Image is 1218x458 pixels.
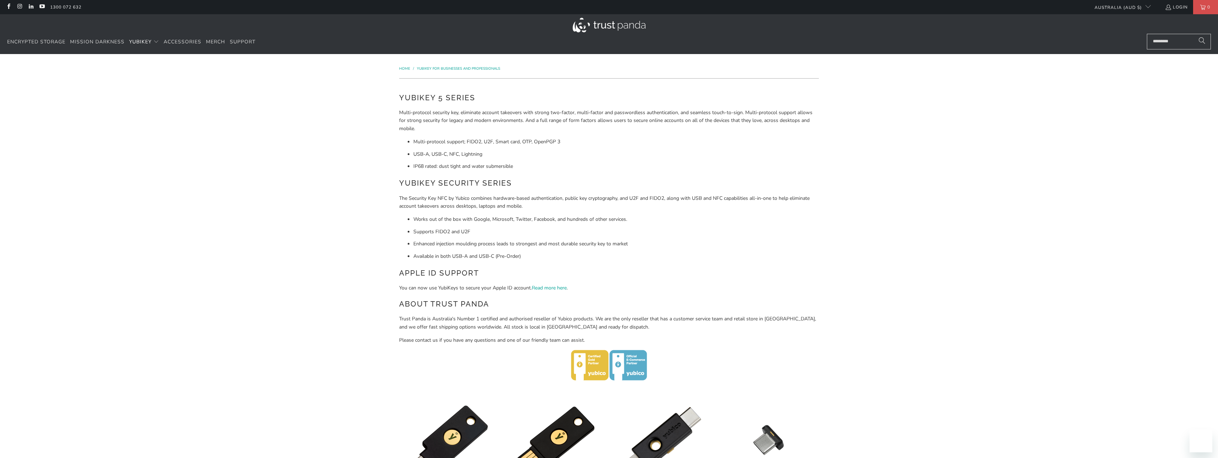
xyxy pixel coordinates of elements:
a: Login [1165,3,1188,11]
span: Home [399,66,410,71]
span: Accessories [164,38,201,45]
li: Multi-protocol support; FIDO2, U2F, Smart card, OTP, OpenPGP 3 [413,138,819,146]
a: Trust Panda Australia on Facebook [5,4,11,10]
input: Search... [1147,34,1211,49]
p: Multi-protocol security key, eliminate account takeovers with strong two-factor, multi-factor and... [399,109,819,133]
h2: Apple ID Support [399,267,819,279]
li: Supports FIDO2 and U2F [413,228,819,236]
summary: YubiKey [129,34,159,50]
a: YubiKey for Businesses and Professionals [417,66,500,71]
h2: YubiKey 5 Series [399,92,819,103]
iframe: Button to launch messaging window [1190,430,1212,452]
li: USB-A, USB-C, NFC, Lightning [413,150,819,158]
p: You can now use YubiKeys to secure your Apple ID account. . [399,284,819,292]
p: Please contact us if you have any questions and one of our friendly team can assist. [399,336,819,344]
li: Works out of the box with Google, Microsoft, Twitter, Facebook, and hundreds of other services. [413,215,819,223]
button: Search [1193,34,1211,49]
li: Available in both USB-A and USB-C (Pre-Order) [413,252,819,260]
a: Trust Panda Australia on YouTube [39,4,45,10]
span: YubiKey [129,38,152,45]
h2: About Trust Panda [399,298,819,310]
span: Encrypted Storage [7,38,65,45]
a: Home [399,66,411,71]
li: Enhanced injection moulding process leads to strongest and most durable security key to market [413,240,819,248]
img: Trust Panda Australia [573,18,646,32]
p: The Security Key NFC by Yubico combines hardware-based authentication, public key cryptography, a... [399,195,819,211]
span: / [413,66,414,71]
nav: Translation missing: en.navigation.header.main_nav [7,34,255,50]
a: Trust Panda Australia on LinkedIn [28,4,34,10]
span: Support [230,38,255,45]
a: Trust Panda Australia on Instagram [16,4,22,10]
li: IP68 rated: dust tight and water submersible [413,163,819,170]
a: Encrypted Storage [7,34,65,50]
h2: YubiKey Security Series [399,177,819,189]
a: Support [230,34,255,50]
a: 1300 072 632 [50,3,81,11]
span: Mission Darkness [70,38,125,45]
a: Accessories [164,34,201,50]
a: Read more here [532,284,567,291]
span: Merch [206,38,225,45]
a: Mission Darkness [70,34,125,50]
p: Trust Panda is Australia's Number 1 certified and authorised reseller of Yubico products. We are ... [399,315,819,331]
a: Merch [206,34,225,50]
